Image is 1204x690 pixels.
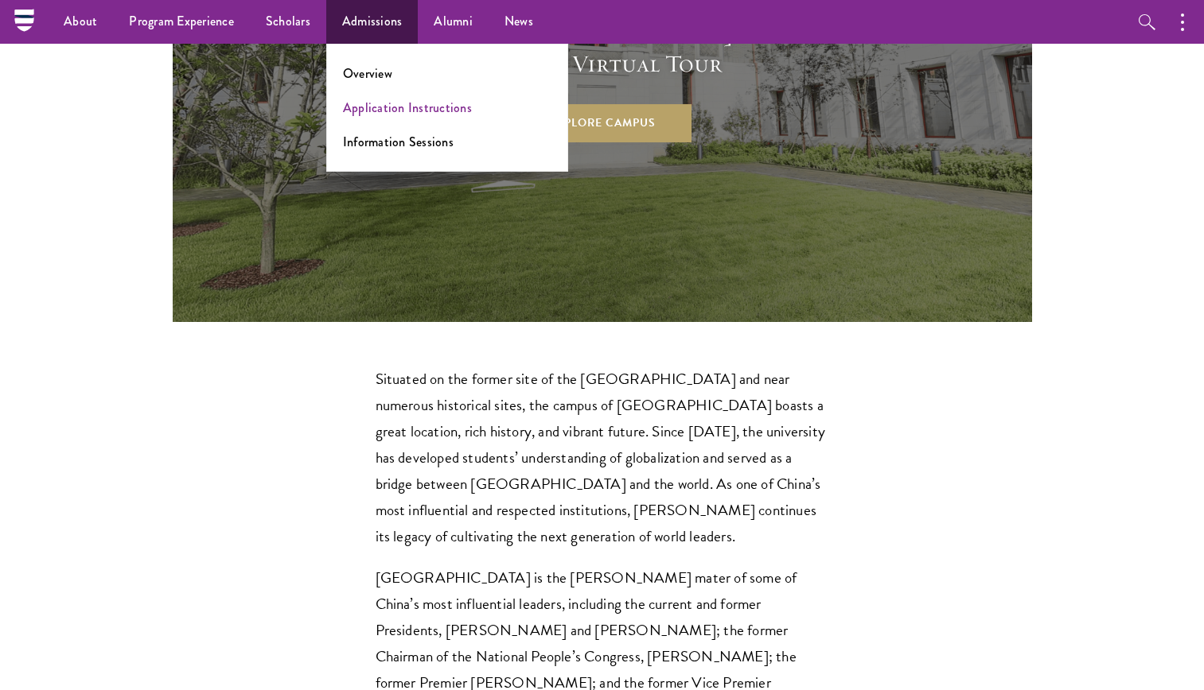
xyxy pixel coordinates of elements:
[513,104,692,142] a: Explore Campus
[443,17,762,80] h4: [GEOGRAPHIC_DATA] Campus Virtual Tour
[376,366,829,549] p: Situated on the former site of the [GEOGRAPHIC_DATA] and near numerous historical sites, the camp...
[343,64,392,83] a: Overview
[343,133,454,151] a: Information Sessions
[343,99,472,117] a: Application Instructions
